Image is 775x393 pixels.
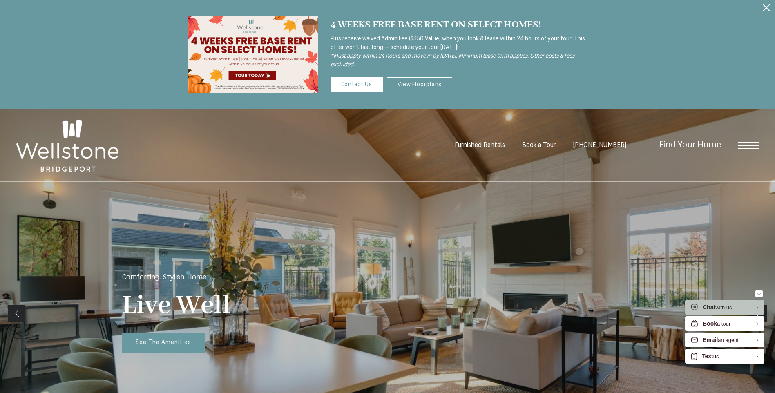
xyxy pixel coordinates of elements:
[573,142,626,149] a: Call Us at (253) 642-8681
[122,274,208,281] p: Comforting. Stylish. Home.
[8,305,25,322] a: Previous
[122,333,205,353] a: See The Amenities
[573,142,626,149] span: [PHONE_NUMBER]
[136,339,191,346] span: See The Amenities
[331,35,588,69] p: Plus receive waived Admin Fee ($350 Value) when you look & lease within 24 hours of your tour! Th...
[16,120,118,172] img: Wellstone
[738,142,759,149] button: Open Menu
[331,77,383,92] a: Contact Us
[331,17,588,33] div: 4 WEEKS FREE BASE RENT ON SELECT HOMES!
[522,142,556,149] a: Book a Tour
[455,142,505,149] a: Furnished Rentals
[188,16,318,93] img: wellstone special
[331,53,574,68] i: *Must apply within 24 hours and move in by [DATE]. Minimum lease term applies. Other costs & fees...
[122,290,231,322] p: Live Well
[659,141,721,150] a: Find Your Home
[387,77,453,92] a: View Floorplans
